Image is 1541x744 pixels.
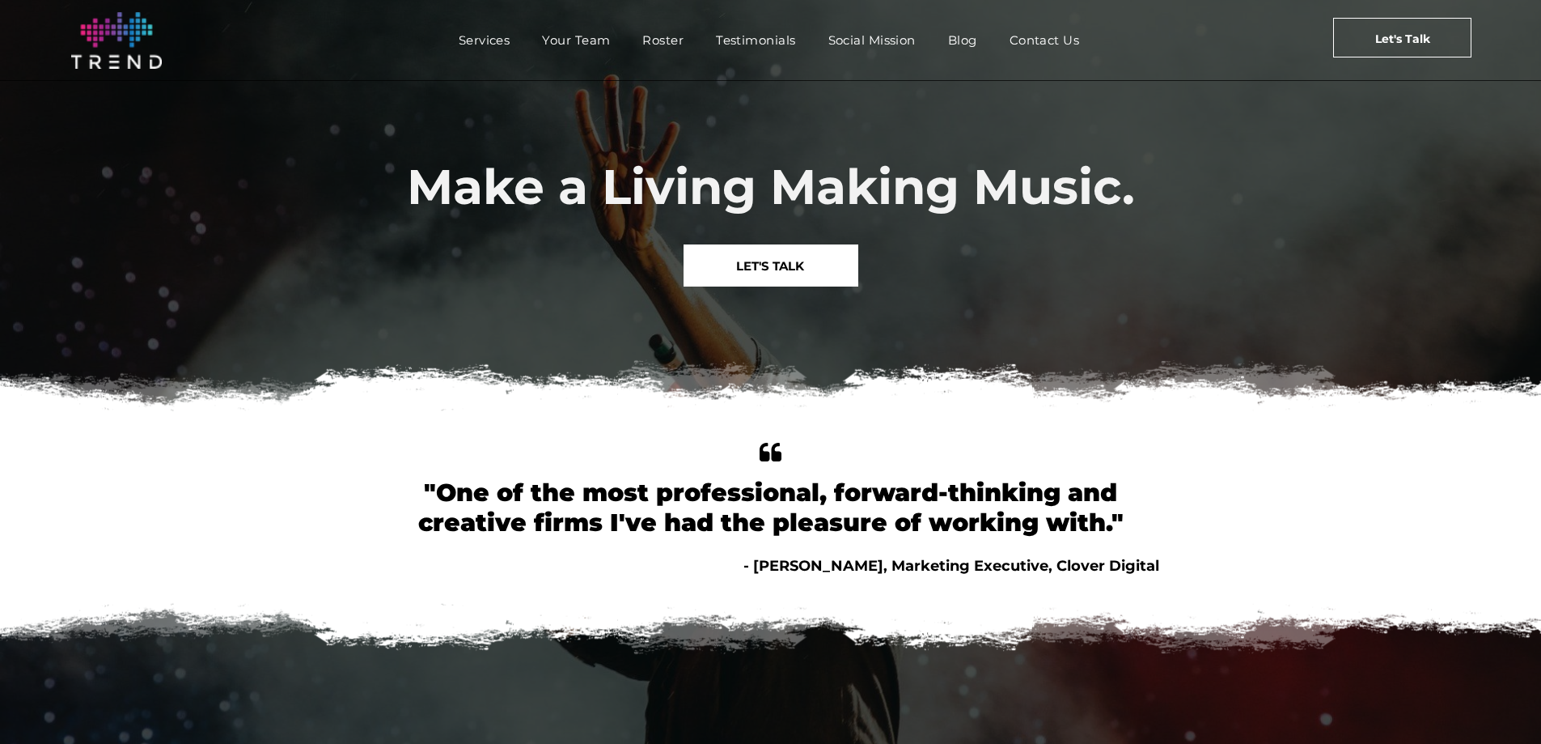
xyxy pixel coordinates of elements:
a: Roster [626,28,700,52]
span: - [PERSON_NAME], Marketing Executive, Clover Digital [743,557,1159,575]
a: Social Mission [812,28,932,52]
a: Contact Us [993,28,1096,52]
span: Let's Talk [1375,19,1430,59]
img: logo [71,12,162,69]
a: Your Team [526,28,626,52]
a: Services [442,28,527,52]
a: Testimonials [700,28,811,52]
a: Let's Talk [1333,18,1471,57]
font: "One of the most professional, forward-thinking and creative firms I've had the pleasure of worki... [418,478,1124,538]
a: LET'S TALK [684,244,858,287]
span: Make a Living Making Music. [407,157,1135,216]
a: Blog [932,28,993,52]
span: LET'S TALK [736,245,804,287]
